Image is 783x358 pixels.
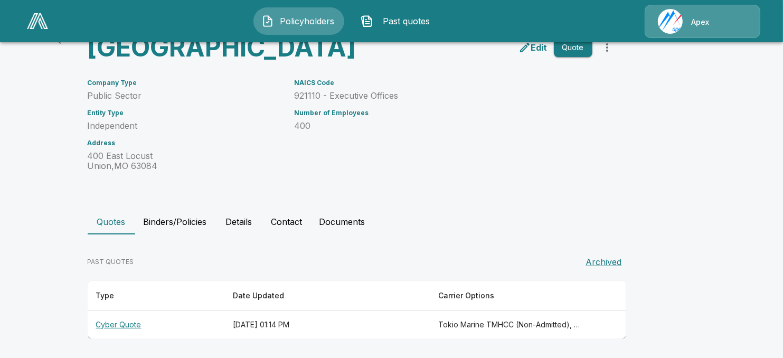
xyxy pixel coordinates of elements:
[88,139,282,147] h6: Address
[311,209,374,234] button: Documents
[88,91,282,101] p: Public Sector
[88,281,626,338] table: responsive table
[295,79,592,87] h6: NAICS Code
[253,7,344,35] button: Policyholders IconPolicyholders
[224,311,430,339] th: [DATE] 01:14 PM
[516,39,550,56] a: edit
[215,209,263,234] button: Details
[554,38,592,58] button: Quote
[531,41,548,54] p: Edit
[224,281,430,311] th: Date Updated
[135,209,215,234] button: Binders/Policies
[88,209,135,234] button: Quotes
[353,7,444,35] button: Past quotes IconPast quotes
[295,121,592,131] p: 400
[88,121,282,131] p: Independent
[88,311,224,339] th: Cyber Quote
[361,15,373,27] img: Past quotes Icon
[378,15,436,27] span: Past quotes
[88,109,282,117] h6: Entity Type
[295,109,592,117] h6: Number of Employees
[263,209,311,234] button: Contact
[88,79,282,87] h6: Company Type
[430,281,590,311] th: Carrier Options
[88,257,134,267] p: PAST QUOTES
[88,33,348,62] h3: [GEOGRAPHIC_DATA]
[261,15,274,27] img: Policyholders Icon
[691,17,709,27] p: Apex
[645,5,760,38] a: Agency IconApex
[597,37,618,58] button: more
[27,13,48,29] img: AA Logo
[278,15,336,27] span: Policyholders
[430,311,590,339] th: Tokio Marine TMHCC (Non-Admitted), Cowbell (Admitted), Cowbell (Non-Admitted), Coalition (Admitte...
[658,9,683,34] img: Agency Icon
[582,251,626,272] button: Archived
[88,151,282,171] p: 400 East Locust​ Union , MO 63084
[88,281,224,311] th: Type
[295,91,592,101] p: 921110 - Executive Offices
[88,209,696,234] div: policyholder tabs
